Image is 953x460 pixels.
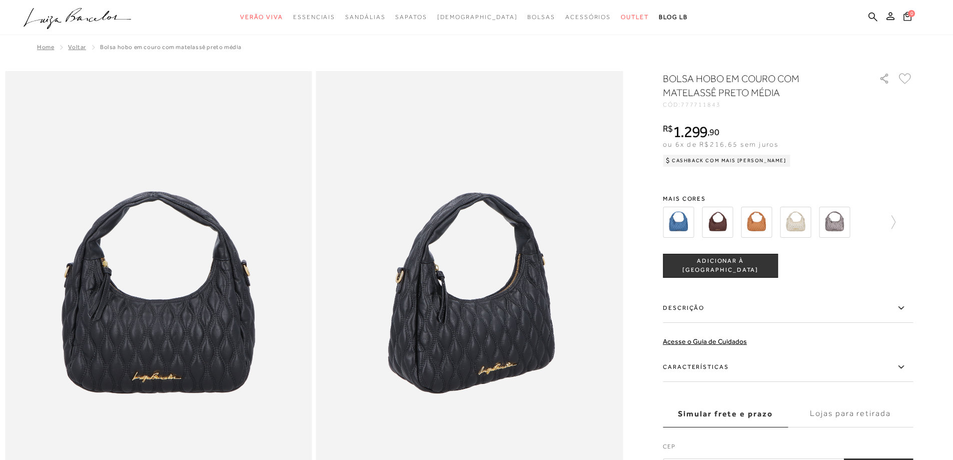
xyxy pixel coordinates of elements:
img: BOLSA HOBO EM COURO COM MATELASSÊ CARAMELO MÉDIA [741,207,772,238]
span: 777711843 [681,101,721,108]
a: Voltar [68,44,86,51]
i: R$ [663,124,673,133]
img: BOLSA HOBO EM COURO COM MATELASSÊ AZUL DENIM MÉDIA [663,207,694,238]
img: BOLSA HOBO EM COURO COM MATELASSÊ DOURADO MÉDIA [780,207,811,238]
a: noSubCategoriesText [395,8,427,27]
img: BOLSA HOBO EM COURO COM MATELASSÊ METALIZADO TITÂNIO MÉDIA [819,207,850,238]
label: Simular frete e prazo [663,400,788,427]
label: Características [663,353,913,382]
span: Outlet [621,14,649,21]
span: 0 [908,10,915,17]
a: noSubCategoriesText [293,8,335,27]
div: CÓD: [663,102,863,108]
span: Sandálias [345,14,385,21]
button: 0 [900,11,914,25]
span: BLOG LB [659,14,688,21]
a: noSubCategoriesText [437,8,518,27]
img: BOLSA HOBO EM COURO COM MATELASSÊ CAFÉ MÉDIA [702,207,733,238]
span: Essenciais [293,14,335,21]
a: noSubCategoriesText [240,8,283,27]
a: BLOG LB [659,8,688,27]
h1: BOLSA HOBO EM COURO COM MATELASSÊ PRETO MÉDIA [663,72,850,100]
span: BOLSA HOBO EM COURO COM MATELASSÊ PRETO MÉDIA [100,44,242,51]
span: Sapatos [395,14,427,21]
span: [DEMOGRAPHIC_DATA] [437,14,518,21]
span: Acessórios [565,14,611,21]
a: noSubCategoriesText [565,8,611,27]
label: CEP [663,442,913,456]
span: ou 6x de R$216,65 sem juros [663,140,778,148]
a: noSubCategoriesText [621,8,649,27]
span: Verão Viva [240,14,283,21]
span: 1.299 [673,123,708,141]
span: Mais cores [663,196,913,202]
a: Home [37,44,54,51]
div: Cashback com Mais [PERSON_NAME] [663,155,790,167]
span: 90 [709,127,719,137]
button: ADICIONAR À [GEOGRAPHIC_DATA] [663,254,778,278]
a: Acesse o Guia de Cuidados [663,337,747,345]
span: Bolsas [527,14,555,21]
label: Lojas para retirada [788,400,913,427]
i: , [707,128,719,137]
a: noSubCategoriesText [345,8,385,27]
a: noSubCategoriesText [527,8,555,27]
span: ADICIONAR À [GEOGRAPHIC_DATA] [663,257,777,274]
label: Descrição [663,294,913,323]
